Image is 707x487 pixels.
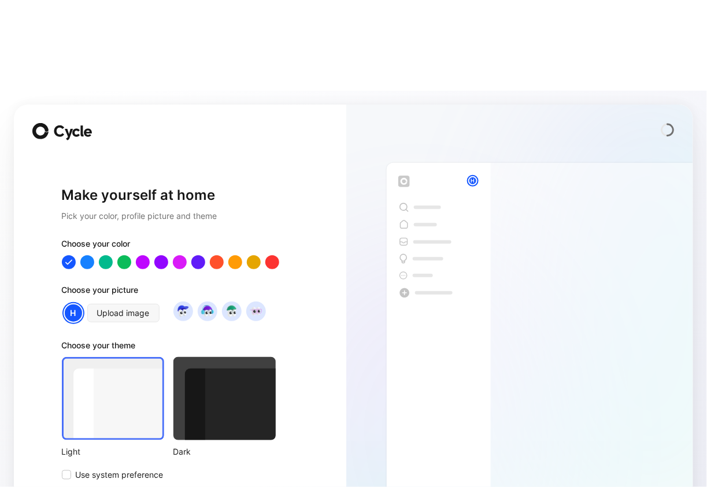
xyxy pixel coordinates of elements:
span: Use system preference [76,468,164,482]
div: Dark [173,445,276,459]
div: H [64,303,83,323]
div: Choose your picture [62,283,299,302]
div: Choose your theme [62,339,276,357]
span: Upload image [97,306,150,320]
h2: Pick your color, profile picture and theme [62,209,299,223]
div: H [468,176,477,185]
button: Upload image [87,304,160,322]
img: avatar [224,303,239,319]
div: Light [62,445,164,459]
h1: Make yourself at home [62,186,299,205]
img: avatar [175,303,191,319]
img: avatar [199,303,215,319]
img: workspace-default-logo-wX5zAyuM.png [398,176,410,187]
div: Choose your color [62,237,299,255]
img: avatar [248,303,264,319]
